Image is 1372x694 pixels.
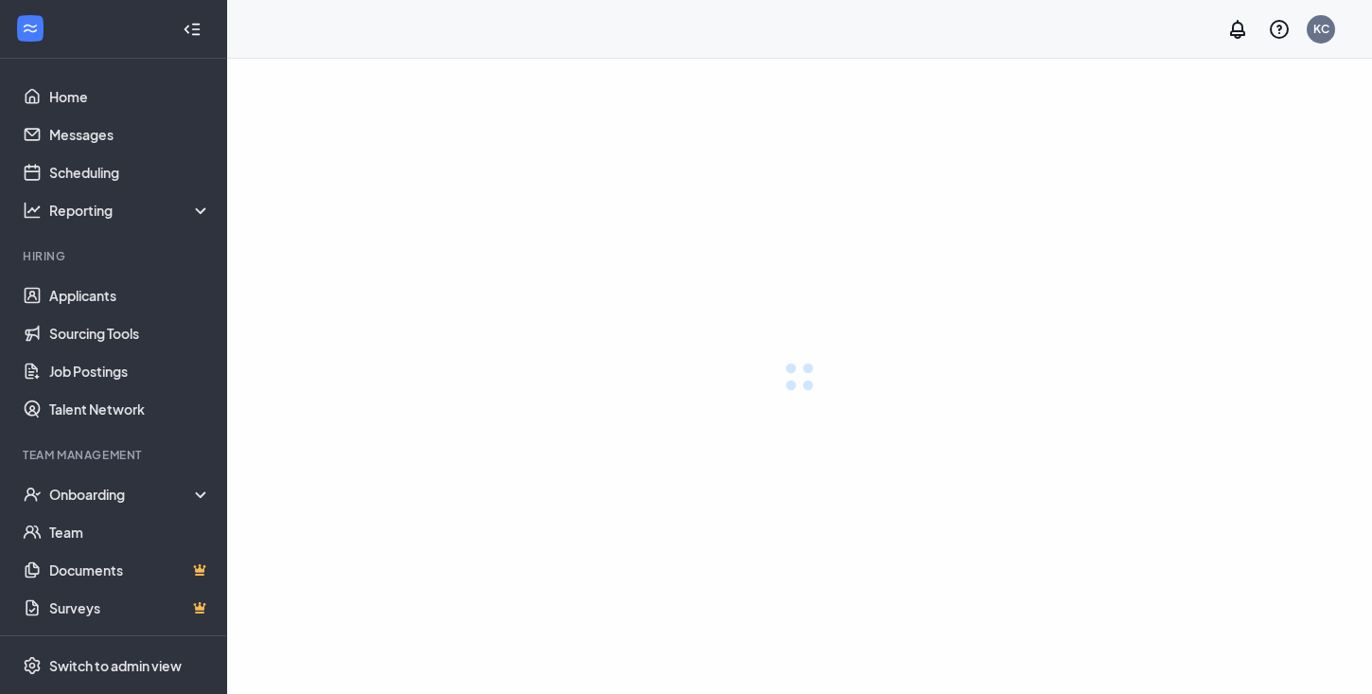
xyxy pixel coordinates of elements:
[49,485,212,504] div: Onboarding
[49,513,211,551] a: Team
[183,20,202,39] svg: Collapse
[49,201,212,220] div: Reporting
[49,352,211,390] a: Job Postings
[49,153,211,191] a: Scheduling
[23,201,42,220] svg: Analysis
[49,78,211,116] a: Home
[23,656,42,675] svg: Settings
[23,485,42,504] svg: UserCheck
[21,19,40,38] svg: WorkstreamLogo
[49,116,211,153] a: Messages
[1226,18,1249,41] svg: Notifications
[49,276,211,314] a: Applicants
[23,447,207,463] div: Team Management
[49,314,211,352] a: Sourcing Tools
[49,390,211,428] a: Talent Network
[1313,21,1329,37] div: KC
[49,589,211,627] a: SurveysCrown
[1268,18,1291,41] svg: QuestionInfo
[49,551,211,589] a: DocumentsCrown
[23,248,207,264] div: Hiring
[49,656,182,675] div: Switch to admin view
